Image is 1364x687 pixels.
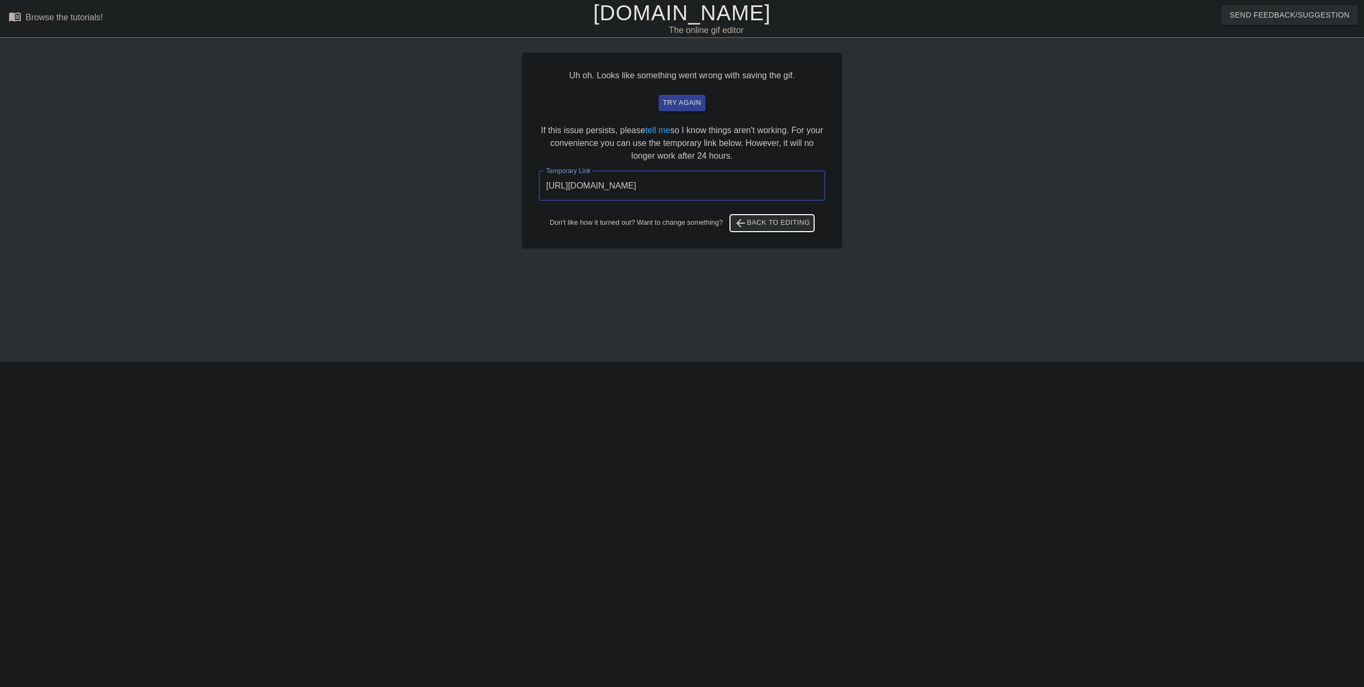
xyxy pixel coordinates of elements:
[659,95,705,111] button: try again
[9,10,21,23] span: menu_book
[539,215,825,232] div: Don't like how it turned out? Want to change something?
[9,10,103,27] a: Browse the tutorials!
[734,217,810,230] span: Back to Editing
[1230,9,1350,22] span: Send Feedback/Suggestion
[593,1,770,24] a: [DOMAIN_NAME]
[26,13,103,22] div: Browse the tutorials!
[734,217,747,230] span: arrow_back
[460,24,952,37] div: The online gif editor
[645,126,670,135] a: tell me
[539,171,825,201] input: bare
[663,97,701,109] span: try again
[522,53,842,248] div: Uh oh. Looks like something went wrong with saving the gif. If this issue persists, please so I k...
[1221,5,1358,25] button: Send Feedback/Suggestion
[730,215,815,232] button: Back to Editing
